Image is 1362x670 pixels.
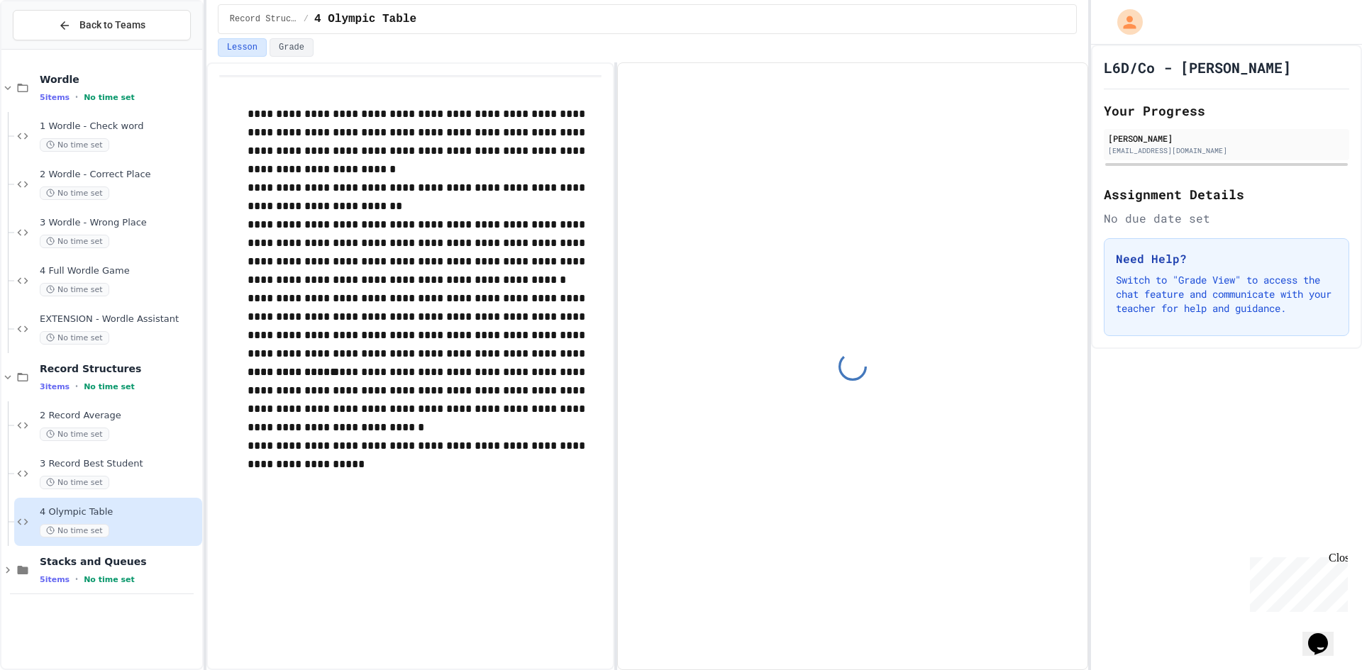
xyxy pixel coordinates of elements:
span: 5 items [40,93,70,102]
span: • [75,381,78,392]
div: My Account [1102,6,1146,38]
span: No time set [40,476,109,489]
h2: Your Progress [1104,101,1349,121]
span: • [75,91,78,103]
span: Record Structures [40,362,199,375]
h3: Need Help? [1116,250,1337,267]
button: Lesson [218,38,267,57]
p: Switch to "Grade View" to access the chat feature and communicate with your teacher for help and ... [1116,273,1337,316]
span: 1 Wordle - Check word [40,121,199,133]
span: / [304,13,309,25]
span: No time set [84,382,135,391]
span: Record Structures [230,13,298,25]
div: Chat with us now!Close [6,6,98,90]
span: No time set [40,524,109,537]
span: 3 Record Best Student [40,458,199,470]
span: No time set [84,575,135,584]
span: No time set [40,331,109,345]
h2: Assignment Details [1104,184,1349,204]
div: [EMAIL_ADDRESS][DOMAIN_NAME] [1108,145,1345,156]
span: 3 items [40,382,70,391]
iframe: chat widget [1244,552,1348,612]
button: Grade [270,38,314,57]
h1: L6D/Co - [PERSON_NAME] [1104,57,1291,77]
span: 2 Wordle - Correct Place [40,169,199,181]
span: No time set [40,138,109,152]
span: 2 Record Average [40,410,199,422]
span: 3 Wordle - Wrong Place [40,217,199,229]
span: 4 Olympic Table [40,506,199,518]
span: No time set [40,235,109,248]
span: No time set [40,283,109,296]
span: Stacks and Queues [40,555,199,568]
span: No time set [84,93,135,102]
span: EXTENSION - Wordle Assistant [40,313,199,325]
span: Wordle [40,73,199,86]
div: [PERSON_NAME] [1108,132,1345,145]
button: Back to Teams [13,10,191,40]
span: 4 Olympic Table [314,11,416,28]
span: No time set [40,428,109,441]
span: 5 items [40,575,70,584]
div: No due date set [1104,210,1349,227]
span: • [75,574,78,585]
span: 4 Full Wordle Game [40,265,199,277]
iframe: chat widget [1302,613,1348,656]
span: No time set [40,186,109,200]
span: Back to Teams [79,18,145,33]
